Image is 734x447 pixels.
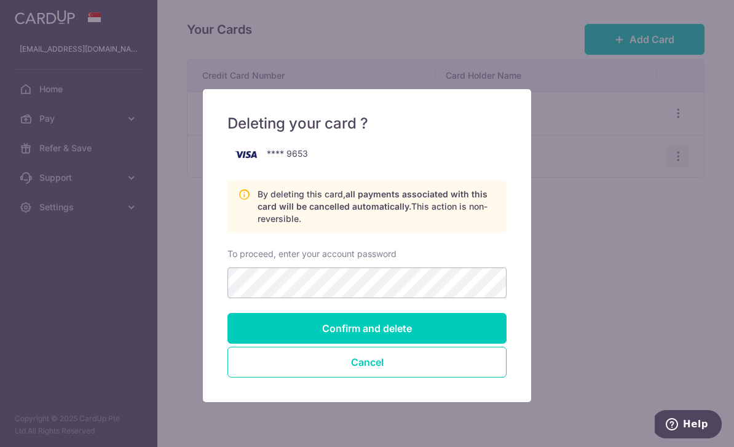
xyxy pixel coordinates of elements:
[227,114,507,133] h5: Deleting your card ?
[258,188,496,225] p: By deleting this card, This action is non-reversible.
[227,143,264,165] img: visa-761abec96037c8ab836742a37ff580f5eed1c99042f5b0e3b4741c5ac3fec333.png
[28,9,53,20] span: Help
[227,313,507,344] input: Confirm and delete
[258,189,487,212] span: all payments associated with this card will be cancelled automatically.
[227,248,397,260] label: To proceed, enter your account password
[655,410,722,441] iframe: Opens a widget where you can find more information
[227,347,507,378] button: Close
